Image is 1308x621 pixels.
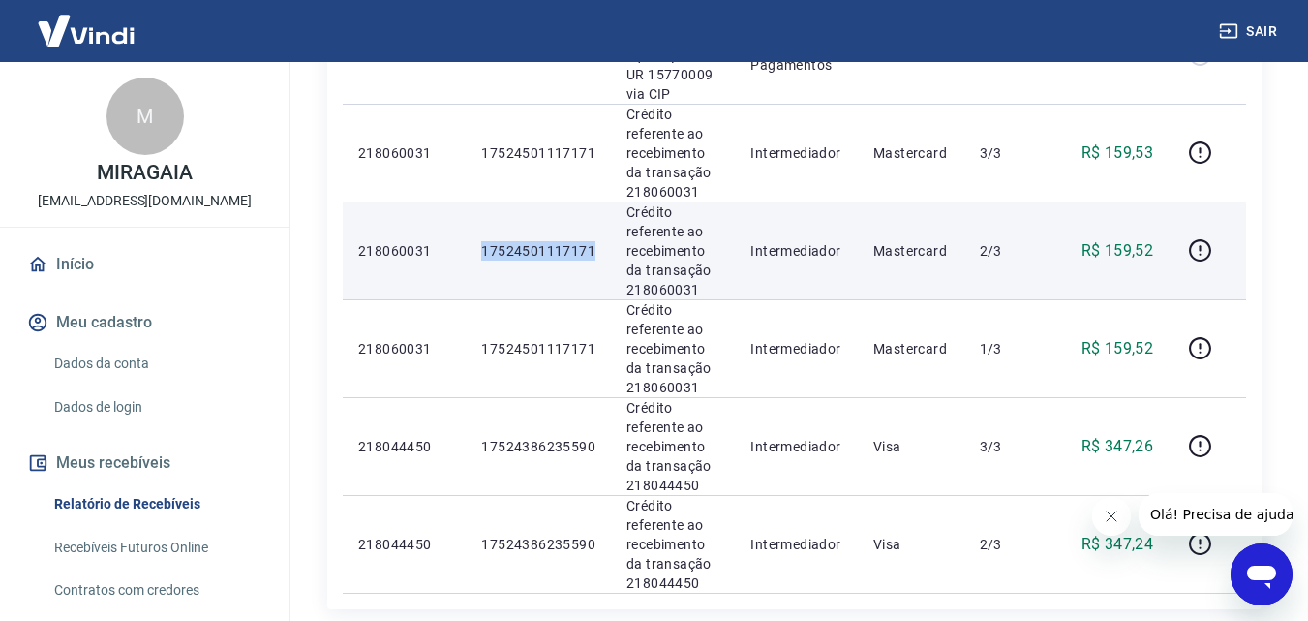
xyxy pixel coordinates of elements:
[626,496,719,593] p: Crédito referente ao recebimento da transação 218044450
[873,339,949,358] p: Mastercard
[23,301,266,344] button: Meu cadastro
[1139,493,1293,536] iframe: Mensagem da empresa
[481,241,595,261] p: 17524501117171
[873,241,949,261] p: Mastercard
[980,143,1037,163] p: 3/3
[46,388,266,427] a: Dados de login
[481,535,595,554] p: 17524386235590
[873,437,949,456] p: Visa
[750,143,842,163] p: Intermediador
[1081,533,1154,556] p: R$ 347,24
[481,437,595,456] p: 17524386235590
[873,535,949,554] p: Visa
[1081,239,1154,263] p: R$ 159,52
[23,442,266,484] button: Meus recebíveis
[750,241,842,261] p: Intermediador
[1215,14,1285,49] button: Sair
[980,241,1037,261] p: 2/3
[358,535,450,554] p: 218044450
[358,241,450,261] p: 218060031
[481,339,595,358] p: 17524501117171
[750,437,842,456] p: Intermediador
[626,105,719,202] p: Crédito referente ao recebimento da transação 218060031
[750,339,842,358] p: Intermediador
[46,571,266,610] a: Contratos com credores
[358,143,450,163] p: 218060031
[12,14,163,29] span: Olá! Precisa de ajuda?
[23,243,266,286] a: Início
[1231,543,1293,605] iframe: Botão para abrir a janela de mensagens
[481,143,595,163] p: 17524501117171
[873,143,949,163] p: Mastercard
[626,300,719,397] p: Crédito referente ao recebimento da transação 218060031
[358,339,450,358] p: 218060031
[46,484,266,524] a: Relatório de Recebíveis
[46,344,266,384] a: Dados da conta
[1081,435,1154,458] p: R$ 347,26
[980,437,1037,456] p: 3/3
[626,202,719,299] p: Crédito referente ao recebimento da transação 218060031
[750,535,842,554] p: Intermediador
[38,191,252,211] p: [EMAIL_ADDRESS][DOMAIN_NAME]
[1081,337,1154,360] p: R$ 159,52
[97,163,193,183] p: MIRAGAIA
[1092,497,1131,536] iframe: Fechar mensagem
[626,398,719,495] p: Crédito referente ao recebimento da transação 218044450
[358,437,450,456] p: 218044450
[23,1,149,60] img: Vindi
[46,528,266,568] a: Recebíveis Futuros Online
[1081,141,1154,165] p: R$ 159,53
[980,535,1037,554] p: 2/3
[106,78,184,155] div: M
[980,339,1037,358] p: 1/3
